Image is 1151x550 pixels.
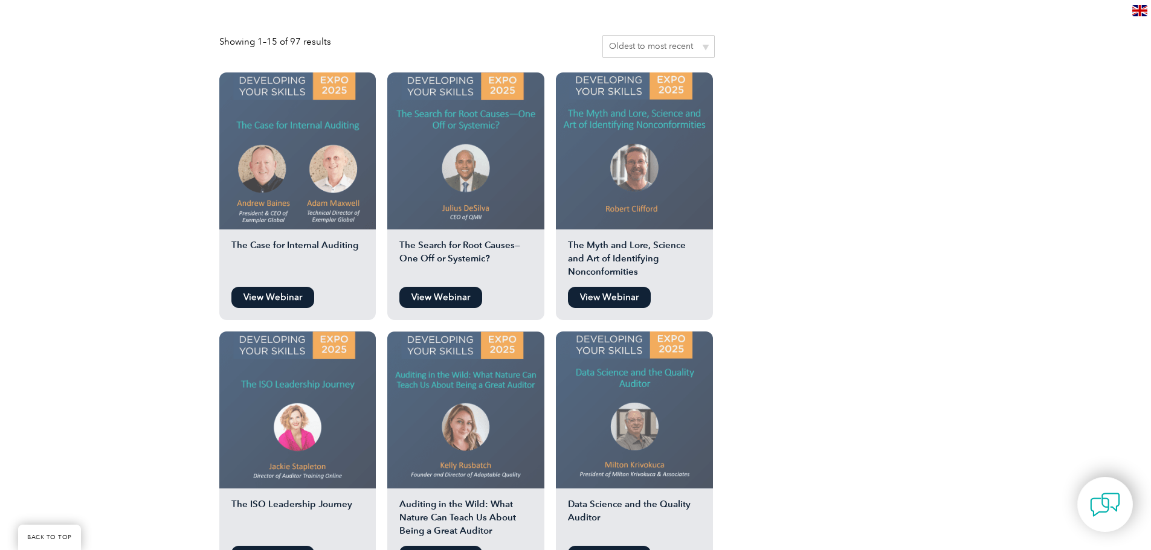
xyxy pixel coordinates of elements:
[387,497,544,540] h2: Auditing in the Wild: What Nature Can Teach Us About Being a Great Auditor
[219,35,331,48] p: Showing 1–15 of 97 results
[18,525,81,550] a: BACK TO TOP
[387,72,544,229] img: Julius DeSilva
[219,72,376,229] img: The Case for Internal Auditing
[568,287,651,308] a: View Webinar
[231,287,314,308] a: View Webinar
[219,331,376,488] img: Jackie
[219,238,376,281] h2: The Case for Internal Auditing
[399,287,482,308] a: View Webinar
[556,72,713,229] img: The Myth and Lore, Science and Art of Identifying Nonconformities
[387,72,544,281] a: The Search for Root Causes—One Off or Systemic?
[556,497,713,540] h2: Data Science and the Quality Auditor
[556,72,713,281] a: The Myth and Lore, Science and Art of Identifying Nonconformities
[1132,5,1147,16] img: en
[556,331,713,488] img: milton
[387,331,544,488] img: Kelly
[387,238,544,281] h2: The Search for Root Causes—One Off or Systemic?
[219,72,376,281] a: The Case for Internal Auditing
[219,497,376,540] h2: The ISO Leadership Journey
[556,238,713,281] h2: The Myth and Lore, Science and Art of Identifying Nonconformities
[602,35,715,58] select: Shop order
[387,331,544,540] a: Auditing in the Wild: What Nature Can Teach Us About Being a Great Auditor
[556,331,713,540] a: Data Science and the Quality Auditor
[1090,490,1120,520] img: contact-chat.png
[219,331,376,540] a: The ISO Leadership Journey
